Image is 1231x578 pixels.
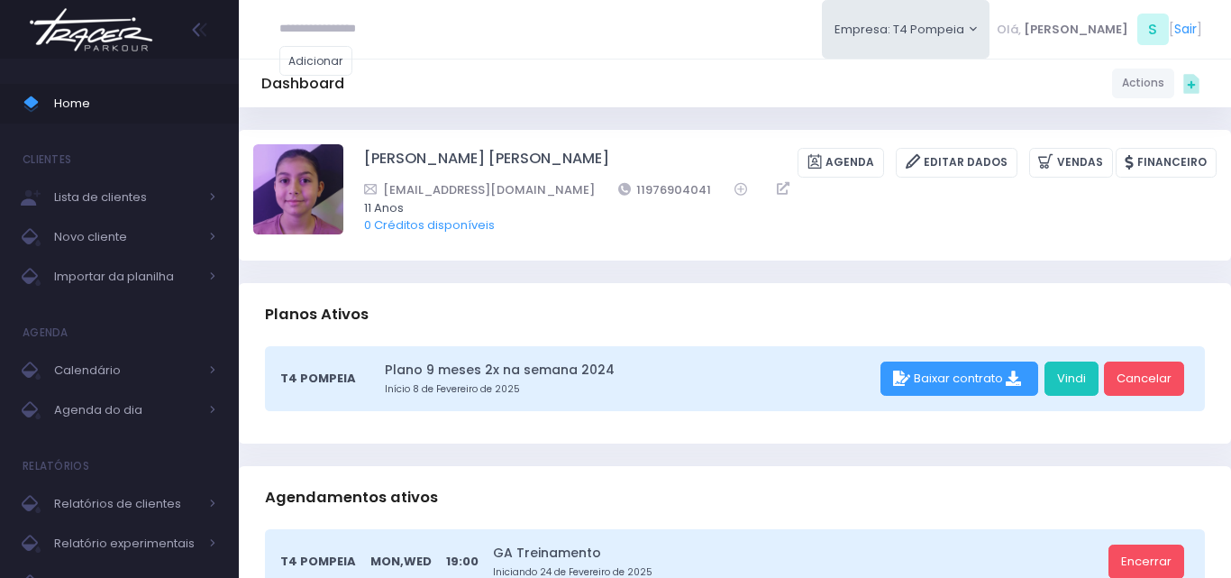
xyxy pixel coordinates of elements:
h4: Clientes [23,142,71,178]
span: Lista de clientes [54,186,198,209]
label: Alterar foto de perfil [253,144,343,240]
a: Vindi [1044,362,1099,396]
a: [PERSON_NAME] [PERSON_NAME] [364,148,609,178]
span: 19:00 [446,553,479,571]
a: Agenda [798,148,884,178]
span: [PERSON_NAME] [1024,21,1128,39]
div: Baixar contrato [880,362,1038,396]
a: Vendas [1029,148,1113,178]
h5: Dashboard [261,75,344,93]
img: Isadora Cascão Oliveira [253,144,343,234]
h4: Relatórios [23,448,89,484]
span: Relatórios de clientes [54,492,198,516]
a: 0 Créditos disponíveis [364,216,495,234]
a: Financeiro [1116,148,1217,178]
a: GA Treinamento [493,544,1102,563]
span: Novo cliente [54,225,198,249]
a: 11976904041 [618,180,712,199]
span: S [1137,14,1169,45]
span: Olá, [997,21,1021,39]
h3: Planos Ativos [265,289,369,340]
span: T4 Pompeia [280,553,356,571]
h4: Agenda [23,315,68,351]
a: [EMAIL_ADDRESS][DOMAIN_NAME] [364,180,595,199]
a: Sair [1174,20,1197,39]
a: Cancelar [1104,362,1184,396]
span: Home [54,92,216,115]
a: Editar Dados [896,148,1017,178]
span: Mon,Wed [370,553,432,571]
a: Adicionar [279,46,353,76]
span: T4 Pompeia [280,370,356,388]
span: 11 Anos [364,199,1193,217]
span: Calendário [54,359,198,382]
div: [ ] [989,9,1208,50]
a: Plano 9 meses 2x na semana 2024 [385,361,874,380]
a: Actions [1112,69,1174,98]
span: Agenda do dia [54,399,198,422]
span: Relatório experimentais [54,532,198,555]
span: Importar da planilha [54,265,198,289]
h3: Agendamentos ativos [265,472,438,523]
small: Início 8 de Fevereiro de 2025 [385,382,874,397]
div: Quick actions [1174,66,1208,100]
